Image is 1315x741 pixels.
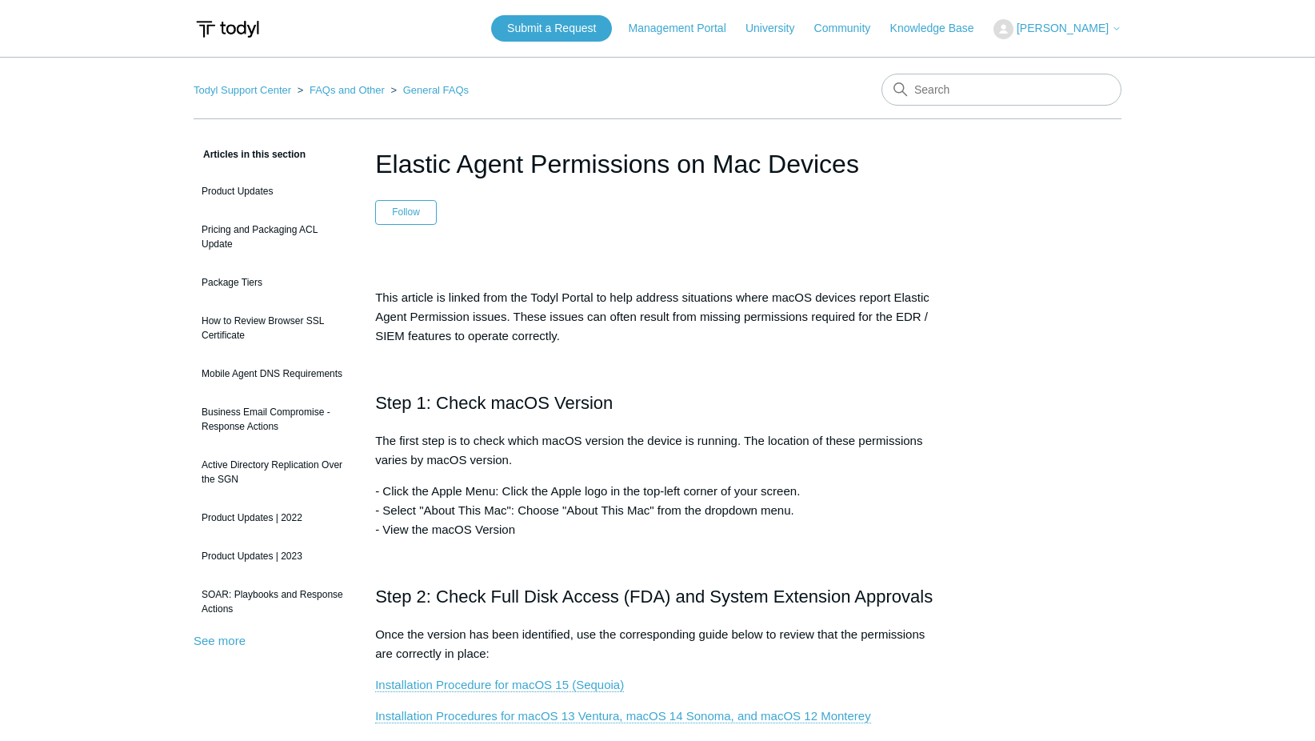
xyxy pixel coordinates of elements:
[881,74,1121,106] input: Search
[194,450,351,495] a: Active Directory Replication Over the SGN
[194,397,351,442] a: Business Email Compromise - Response Actions
[375,625,940,663] p: Once the version has been identified, use the corresponding guide below to review that the permis...
[890,20,990,37] a: Knowledge Base
[1017,22,1109,34] span: [PERSON_NAME]
[294,84,388,96] li: FAQs and Other
[194,214,351,259] a: Pricing and Packaging ACL Update
[629,20,742,37] a: Management Portal
[375,709,870,723] a: Installation Procedures for macOS 13 Ventura, macOS 14 Sonoma, and macOS 12 Monterey
[194,84,291,96] a: Todyl Support Center
[745,20,810,37] a: University
[403,84,469,96] a: General FAQs
[194,541,351,571] a: Product Updates | 2023
[194,306,351,350] a: How to Review Browser SSL Certificate
[375,145,940,183] h1: Elastic Agent Permissions on Mac Devices
[194,267,351,298] a: Package Tiers
[194,503,351,533] a: Product Updates | 2022
[491,15,612,42] a: Submit a Request
[375,678,624,692] a: Installation Procedure for macOS 15 (Sequoia)
[194,634,246,647] a: See more
[388,84,470,96] li: General FAQs
[375,389,940,417] h2: Step 1: Check macOS Version
[194,358,351,389] a: Mobile Agent DNS Requirements
[194,149,306,160] span: Articles in this section
[194,579,351,624] a: SOAR: Playbooks and Response Actions
[194,84,294,96] li: Todyl Support Center
[375,583,940,611] h2: Step 2: Check Full Disk Access (FDA) and System Extension Approvals
[375,200,437,224] button: Follow Article
[375,482,940,539] p: - Click the Apple Menu: Click the Apple logo in the top-left corner of your screen. - Select "Abo...
[194,14,262,44] img: Todyl Support Center Help Center home page
[194,176,351,206] a: Product Updates
[993,19,1121,39] button: [PERSON_NAME]
[310,84,385,96] a: FAQs and Other
[375,431,940,470] p: The first step is to check which macOS version the device is running. The location of these permi...
[814,20,887,37] a: Community
[375,288,940,346] p: This article is linked from the Todyl Portal to help address situations where macOS devices repor...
